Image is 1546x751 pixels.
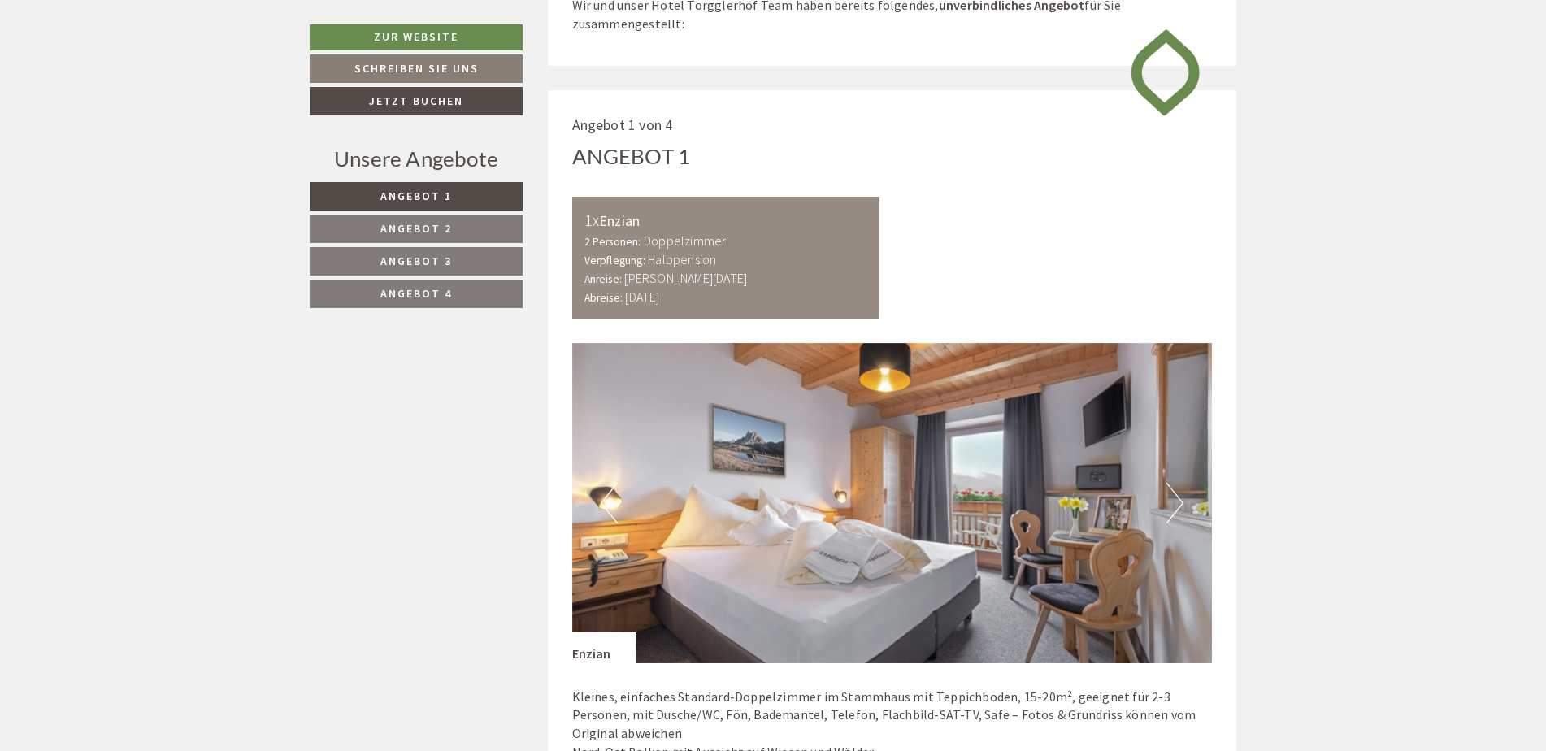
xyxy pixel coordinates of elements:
[25,101,404,114] div: Boy [PERSON_NAME]
[543,428,641,457] button: Senden
[383,80,615,91] small: 10:31
[584,210,599,230] b: 1x
[310,87,523,115] a: Jetzt buchen
[648,251,716,267] b: Halbpension
[13,98,412,221] div: Vieen Dank für ihr Angebot. Können Sie uns auch zwei der neuen Zimmer, im geplanten Zeitraum anbi...
[584,235,641,249] small: 2 Personen:
[572,141,691,171] div: Angebot 1
[380,221,452,236] span: Angebot 2
[310,144,523,174] div: Unsere Angebote
[601,483,618,523] button: Previous
[25,207,404,219] small: 10:32
[310,24,523,50] a: Zur Website
[584,272,623,286] small: Anreise:
[584,209,868,232] div: Enzian
[380,189,452,203] span: Angebot 1
[383,48,615,61] div: Sie
[584,254,645,267] small: Verpflegung:
[572,343,1213,663] img: image
[624,270,747,286] b: [PERSON_NAME][DATE]
[1166,483,1183,523] button: Next
[572,632,636,663] div: Enzian
[644,232,726,249] b: Doppelzimmer
[572,115,673,134] span: Angebot 1 von 4
[284,13,355,41] div: Montag
[310,54,523,83] a: Schreiben Sie uns
[625,289,659,305] b: [DATE]
[584,291,623,305] small: Abreise:
[375,45,628,94] div: Guten Tag, wie können wir Ihnen helfen?
[380,254,452,268] span: Angebot 3
[380,286,452,301] span: Angebot 4
[1118,15,1212,130] img: image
